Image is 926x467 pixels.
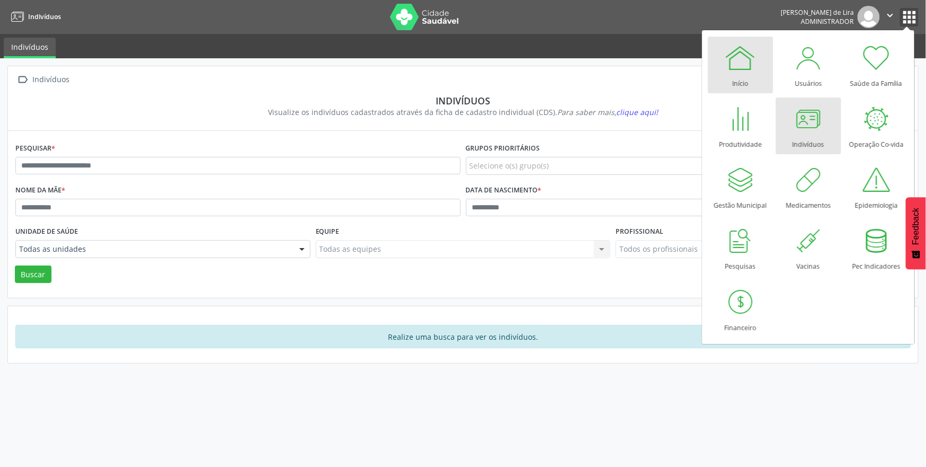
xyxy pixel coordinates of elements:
[616,107,658,117] span: clique aqui!
[466,182,542,199] label: Data de nascimento
[776,219,841,276] a: Vacinas
[708,219,773,276] a: Pesquisas
[708,158,773,215] a: Gestão Municipal
[776,98,841,154] a: Indivíduos
[23,107,903,118] div: Visualize os indivíduos cadastrados através da ficha de cadastro individual (CDS).
[906,197,926,269] button: Feedback - Mostrar pesquisa
[28,12,61,21] span: Indivíduos
[844,158,909,215] a: Epidemiologia
[801,17,854,26] span: Administrador
[844,37,909,93] a: Saúde da Família
[844,98,909,154] a: Operação Co-vida
[911,208,921,245] span: Feedback
[15,140,55,157] label: Pesquisar
[708,37,773,93] a: Início
[708,281,773,338] a: Financeiro
[15,266,51,284] button: Buscar
[708,98,773,154] a: Produtividade
[844,219,909,276] a: Pec Indicadores
[15,325,911,348] div: Realize uma busca para ver os indivíduos.
[316,224,340,240] label: Equipe
[858,6,880,28] img: img
[470,160,549,171] span: Selecione o(s) grupo(s)
[7,8,61,25] a: Indivíduos
[23,95,903,107] div: Indivíduos
[557,107,658,117] i: Para saber mais,
[776,158,841,215] a: Medicamentos
[781,8,854,17] div: [PERSON_NAME] de Lira
[19,244,289,254] span: Todas as unidades
[31,72,72,87] div: Indivíduos
[15,72,31,87] i: 
[15,224,78,240] label: Unidade de saúde
[880,6,900,28] button: 
[466,140,540,157] label: Grupos prioritários
[15,72,72,87] a:  Indivíduos
[776,37,841,93] a: Usuários
[15,182,65,199] label: Nome da mãe
[884,10,896,21] i: 
[900,8,919,27] button: apps
[616,224,663,240] label: Profissional
[4,38,56,58] a: Indivíduos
